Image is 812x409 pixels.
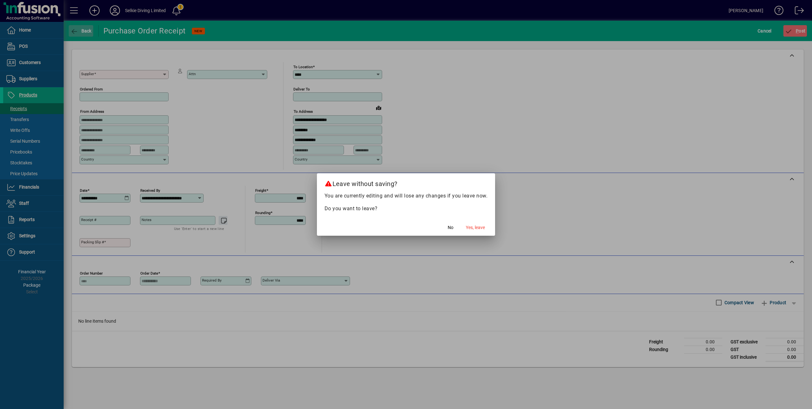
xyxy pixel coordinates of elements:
span: No [448,224,453,231]
span: Yes, leave [466,224,485,231]
p: Do you want to leave? [325,205,488,212]
button: No [440,222,461,233]
p: You are currently editing and will lose any changes if you leave now. [325,192,488,200]
button: Yes, leave [463,222,487,233]
h2: Leave without saving? [317,173,495,192]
